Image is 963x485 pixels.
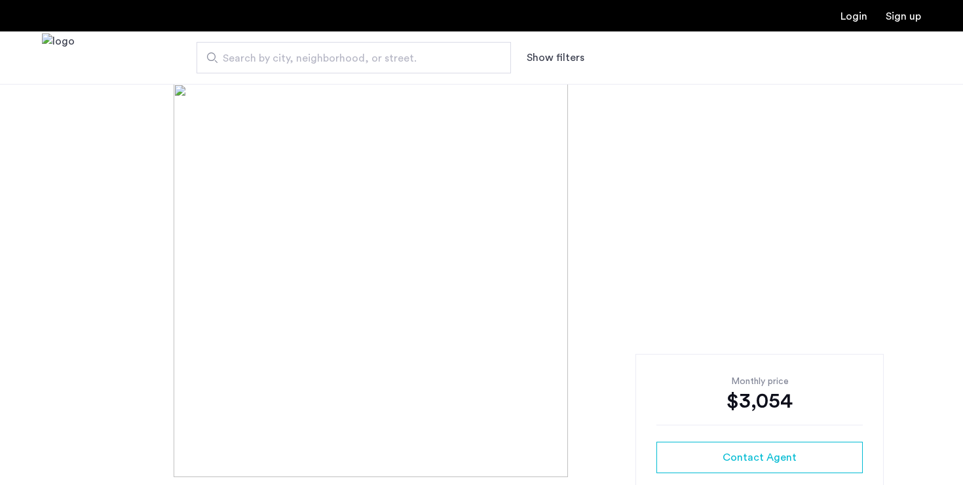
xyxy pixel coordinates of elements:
div: $3,054 [656,388,863,414]
a: Cazamio Logo [42,33,75,83]
img: [object%20Object] [174,84,790,477]
span: Search by city, neighborhood, or street. [223,50,474,66]
button: button [656,442,863,473]
a: Registration [886,11,921,22]
input: Apartment Search [197,42,511,73]
button: Show or hide filters [527,50,584,66]
div: Monthly price [656,375,863,388]
a: Login [840,11,867,22]
span: Contact Agent [723,450,797,465]
img: logo [42,33,75,83]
